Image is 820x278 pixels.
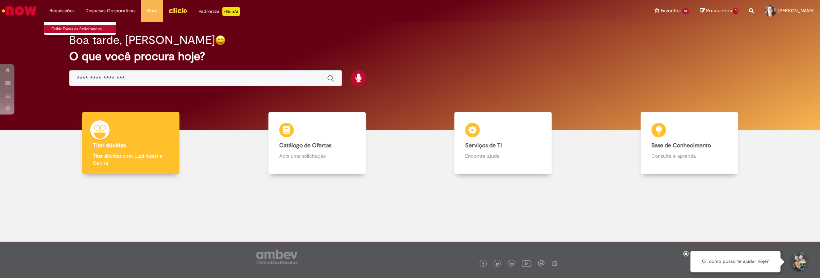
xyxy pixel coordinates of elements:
a: Exibir Todas as Solicitações [44,25,124,33]
span: Favoritos [661,7,681,14]
p: Consulte e aprenda [651,152,727,160]
img: logo_footer_youtube.png [522,259,531,268]
span: Requisições [49,7,75,14]
img: logo_footer_twitter.png [495,262,499,266]
div: Oi, como posso te ajudar hoje? [690,251,780,272]
b: Catálogo de Ofertas [279,142,331,149]
img: logo_footer_naosei.png [551,260,558,266]
span: Despesas Corporativas [85,7,135,14]
span: [PERSON_NAME] [778,8,815,14]
img: logo_footer_facebook.png [481,262,485,266]
a: Serviços de TI Encontre ajuda [410,112,596,174]
a: Base de Conhecimento Consulte e aprenda [596,112,783,174]
img: logo_footer_ambev_rotulo_gray.png [256,250,298,264]
a: Tirar dúvidas Tirar dúvidas com Lupi Assist e Gen Ai [38,112,224,174]
img: logo_footer_linkedin.png [509,262,513,266]
button: Iniciar Conversa de Suporte [788,251,809,273]
span: 1 [733,8,738,14]
div: Padroniza [199,7,240,16]
span: 18 [682,8,689,14]
img: ServiceNow [1,4,38,18]
ul: Requisições [44,22,116,35]
img: happy-face.png [215,35,226,45]
p: Abra uma solicitação [279,152,355,160]
b: Base de Conhecimento [651,142,711,149]
p: +GenAi [222,7,240,16]
h2: O que você procura hoje? [69,50,751,63]
p: Encontre ajuda [465,152,541,160]
a: Rascunhos [700,8,738,14]
span: More [146,7,157,14]
img: logo_footer_workplace.png [538,260,544,266]
p: Tirar dúvidas com Lupi Assist e Gen Ai [93,152,169,167]
b: Serviços de TI [465,142,502,149]
b: Tirar dúvidas [93,142,126,149]
span: Rascunhos [706,7,732,14]
a: Catálogo de Ofertas Abra uma solicitação [224,112,410,174]
img: click_logo_yellow_360x200.png [168,5,188,16]
h2: Boa tarde, [PERSON_NAME] [69,34,215,46]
